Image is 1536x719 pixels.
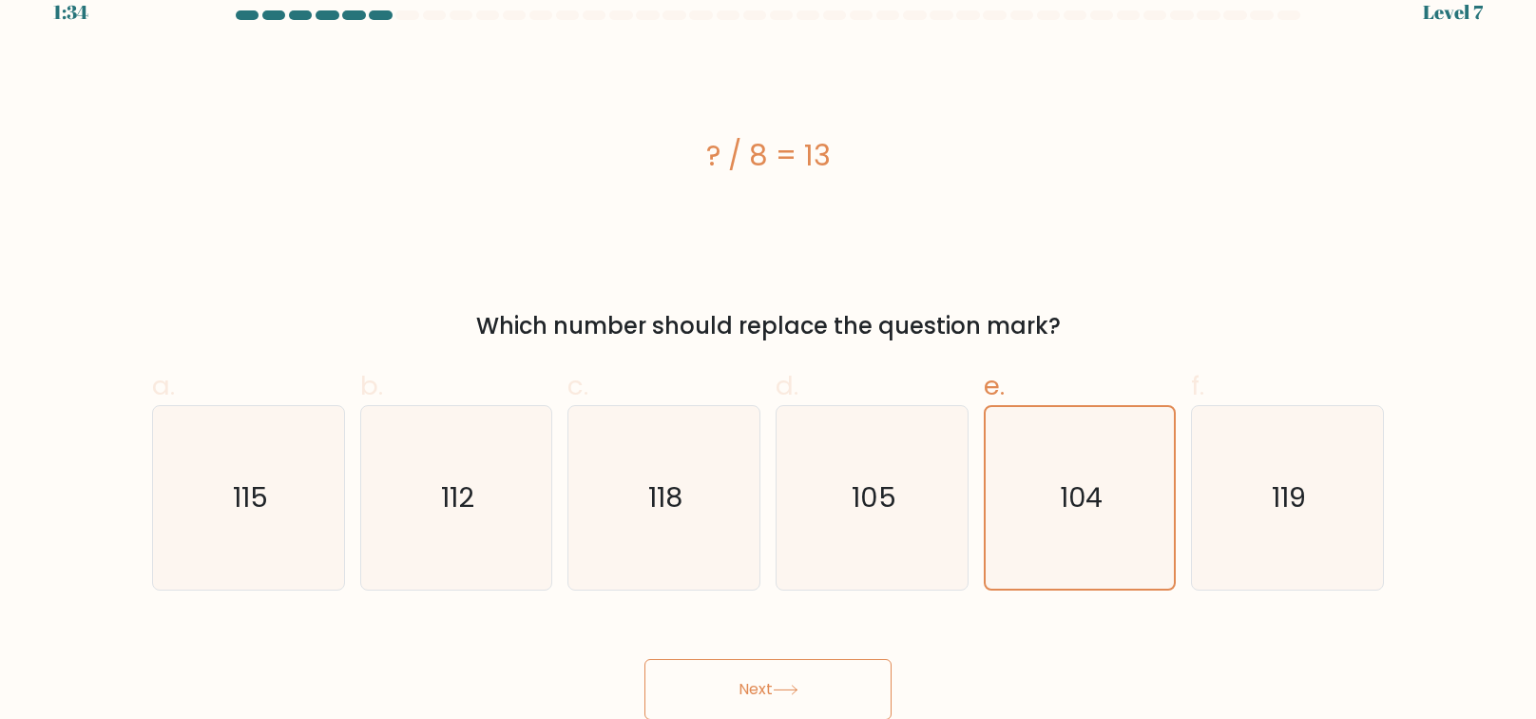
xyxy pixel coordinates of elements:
text: 115 [233,478,268,516]
text: 118 [649,478,683,516]
text: 104 [1060,478,1103,516]
span: f. [1191,367,1204,404]
text: 119 [1273,478,1307,516]
span: d. [776,367,798,404]
div: Which number should replace the question mark? [163,309,1373,343]
text: 105 [852,478,896,516]
div: ? / 8 = 13 [152,134,1384,177]
span: b. [360,367,383,404]
span: c. [567,367,588,404]
span: e. [984,367,1005,404]
span: a. [152,367,175,404]
text: 112 [441,478,474,516]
